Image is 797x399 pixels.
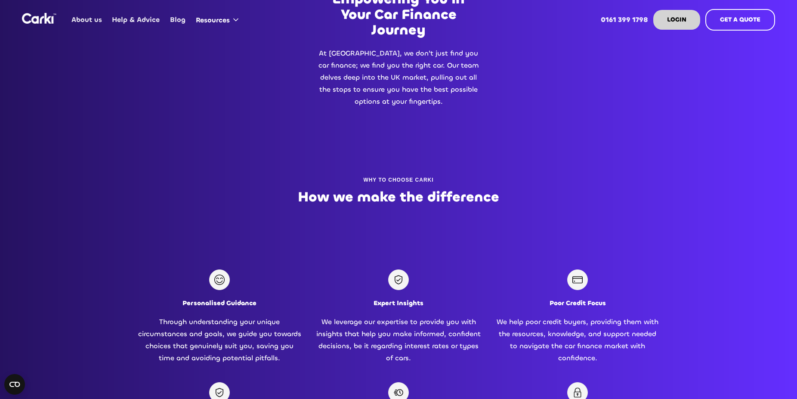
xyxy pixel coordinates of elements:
[601,15,648,24] strong: 0161 399 1798
[550,299,606,307] strong: Poor Credit Focus
[182,299,256,307] strong: Personalised Guidance
[298,189,499,205] h2: How we make the difference
[667,15,686,24] strong: LOGIN
[22,13,56,24] a: home
[4,374,25,395] button: Open CMP widget
[22,13,56,24] img: Logo
[705,9,775,31] a: GET A QUOTE
[497,317,658,362] span: We help poor credit buyers, providing them with the resources, knowledge, and support needed to n...
[107,3,165,37] a: Help & Advice
[196,15,230,25] div: Resources
[67,3,107,37] a: About us
[720,15,760,24] strong: GET A QUOTE
[653,10,700,30] a: LOGIN
[363,176,433,184] div: Why to choose CARKI
[596,3,653,37] a: 0161 399 1798
[165,3,190,37] a: Blog
[191,3,247,36] div: Resources
[316,47,481,108] p: At [GEOGRAPHIC_DATA], we don't just find you car finance; we find you the right car. Our team del...
[374,299,423,307] strong: Expert Insights
[138,317,301,362] span: Through understanding your unique circumstances and goals, we guide you towards choices that genu...
[316,317,481,362] span: We leverage our expertise to provide you with insights that help you make informed, confident dec...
